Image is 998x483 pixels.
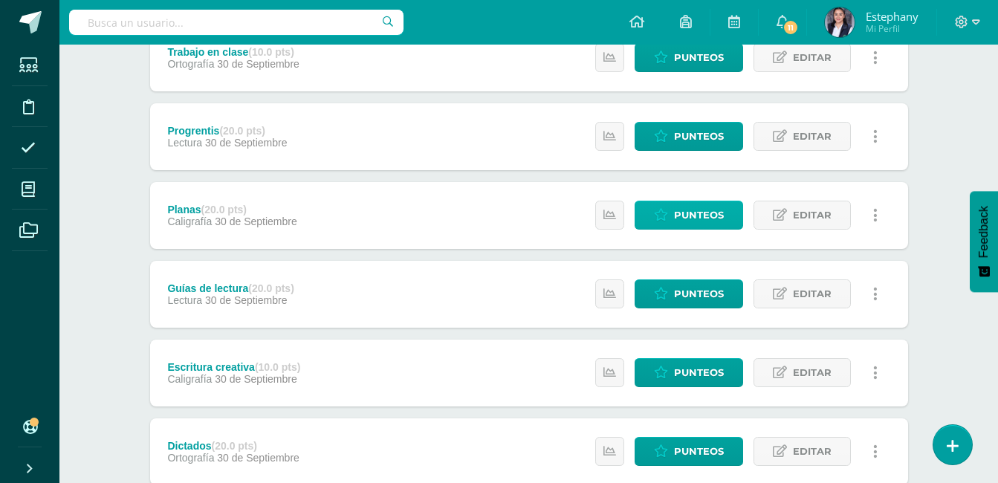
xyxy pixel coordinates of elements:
input: Busca un usuario... [69,10,404,35]
span: Lectura [167,294,202,306]
span: Mi Perfil [866,22,918,35]
span: Caligrafía [167,373,212,385]
span: 30 de Septiembre [215,215,297,227]
a: Punteos [635,437,743,466]
strong: (10.0 pts) [248,46,294,58]
strong: (20.0 pts) [248,282,294,294]
div: Guías de lectura [167,282,294,294]
span: 30 de Septiembre [217,58,299,70]
div: Dictados [167,440,299,452]
span: Editar [793,280,832,308]
span: 30 de Septiembre [205,137,288,149]
a: Punteos [635,122,743,151]
div: Progrentis [167,125,287,137]
a: Punteos [635,43,743,72]
span: Punteos [674,438,724,465]
span: Ortografía [167,58,214,70]
strong: (20.0 pts) [212,440,257,452]
strong: (20.0 pts) [201,204,247,215]
span: Editar [793,438,832,465]
div: Planas [167,204,297,215]
a: Punteos [635,279,743,308]
span: 30 de Septiembre [205,294,288,306]
span: Editar [793,123,832,150]
span: Editar [793,359,832,386]
span: Punteos [674,123,724,150]
strong: (20.0 pts) [219,125,265,137]
span: Estephany [866,9,918,24]
a: Punteos [635,358,743,387]
span: Feedback [977,206,991,258]
img: 07998e3a003b75678539ed9da100f3a7.png [825,7,855,37]
span: Editar [793,44,832,71]
span: Punteos [674,280,724,308]
span: 30 de Septiembre [217,452,299,464]
button: Feedback - Mostrar encuesta [970,191,998,292]
span: Editar [793,201,832,229]
span: Ortografía [167,452,214,464]
a: Punteos [635,201,743,230]
span: Punteos [674,201,724,229]
span: 30 de Septiembre [215,373,297,385]
span: Caligrafía [167,215,212,227]
span: Punteos [674,44,724,71]
span: Punteos [674,359,724,386]
strong: (10.0 pts) [255,361,300,373]
span: 11 [782,19,799,36]
div: Trabajo en clase [167,46,299,58]
span: Lectura [167,137,202,149]
div: Escritura creativa [167,361,300,373]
